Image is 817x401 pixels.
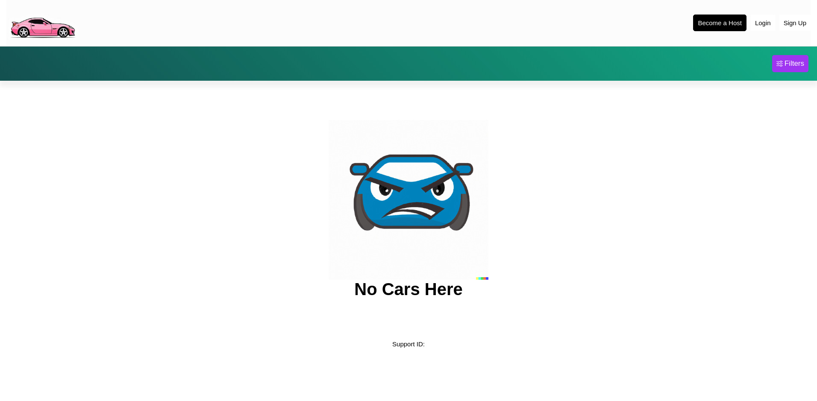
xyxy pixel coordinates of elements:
[6,4,79,40] img: logo
[392,338,425,350] p: Support ID:
[785,59,804,68] div: Filters
[354,280,462,299] h2: No Cars Here
[329,120,488,280] img: car
[779,15,811,31] button: Sign Up
[693,15,746,31] button: Become a Host
[751,15,775,31] button: Login
[772,55,808,72] button: Filters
